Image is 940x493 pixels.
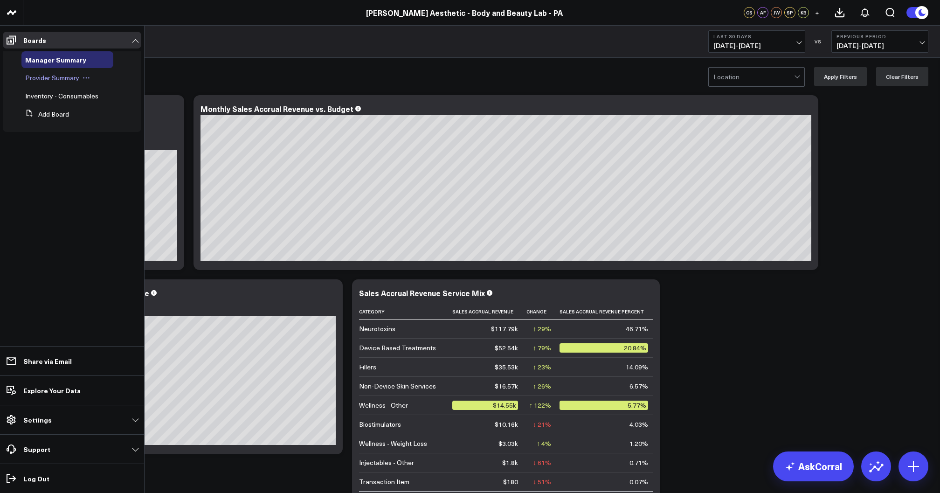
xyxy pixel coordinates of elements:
[42,308,336,316] div: Previous: $93.11k
[771,7,782,18] div: JW
[798,7,809,18] div: KB
[502,458,518,467] div: $1.8k
[533,362,551,372] div: ↑ 23%
[713,42,800,49] span: [DATE] - [DATE]
[495,343,518,353] div: $52.54k
[359,304,452,319] th: Category
[200,104,353,114] div: Monthly Sales Accrual Revenue vs. Budget
[366,7,563,18] a: [PERSON_NAME] Aesthetic - Body and Beauty Lab - PA
[560,304,657,319] th: Sales Accrual Revenue Percent
[359,382,436,391] div: Non-Device Skin Services
[359,288,485,298] div: Sales Accrual Revenue Service Mix
[533,343,551,353] div: ↑ 79%
[495,382,518,391] div: $16.57k
[23,387,81,394] p: Explore Your Data
[23,36,46,44] p: Boards
[23,445,50,453] p: Support
[533,324,551,333] div: ↑ 29%
[533,420,551,429] div: ↓ 21%
[533,382,551,391] div: ↑ 26%
[744,7,755,18] div: CS
[814,67,867,86] button: Apply Filters
[25,91,98,100] span: Inventory - Consumables
[560,343,648,353] div: 20.84%
[21,106,69,123] button: Add Board
[25,92,98,100] a: Inventory - Consumables
[831,30,928,53] button: Previous Period[DATE]-[DATE]
[25,73,79,82] span: Provider Summary
[626,324,648,333] div: 46.71%
[359,343,436,353] div: Device Based Treatments
[708,30,805,53] button: Last 30 Days[DATE]-[DATE]
[452,401,518,410] div: $14.55k
[629,382,648,391] div: 6.57%
[629,477,648,486] div: 0.07%
[815,9,819,16] span: +
[773,451,854,481] a: AskCorral
[23,357,72,365] p: Share via Email
[359,458,414,467] div: Injectables - Other
[537,439,551,448] div: ↑ 4%
[757,7,768,18] div: AF
[23,475,49,482] p: Log Out
[495,362,518,372] div: $35.53k
[25,56,86,63] a: Manager Summary
[498,439,518,448] div: $3.03k
[452,304,526,319] th: Sales Accrual Revenue
[810,39,827,44] div: VS
[23,416,52,424] p: Settings
[629,420,648,429] div: 4.03%
[876,67,928,86] button: Clear Filters
[359,401,408,410] div: Wellness - Other
[836,42,923,49] span: [DATE] - [DATE]
[533,477,551,486] div: ↓ 51%
[3,470,141,487] a: Log Out
[629,439,648,448] div: 1.20%
[359,362,376,372] div: Fillers
[626,362,648,372] div: 14.09%
[560,401,648,410] div: 5.77%
[629,458,648,467] div: 0.71%
[359,439,427,448] div: Wellness - Weight Loss
[503,477,518,486] div: $180
[491,324,518,333] div: $117.79k
[811,7,822,18] button: +
[526,304,560,319] th: Change
[359,477,409,486] div: Transaction Item
[359,420,401,429] div: Biostimulators
[836,34,923,39] b: Previous Period
[533,458,551,467] div: ↓ 61%
[359,324,395,333] div: Neurotoxins
[784,7,795,18] div: SP
[25,55,86,64] span: Manager Summary
[713,34,800,39] b: Last 30 Days
[495,420,518,429] div: $10.16k
[25,74,79,82] a: Provider Summary
[529,401,551,410] div: ↑ 122%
